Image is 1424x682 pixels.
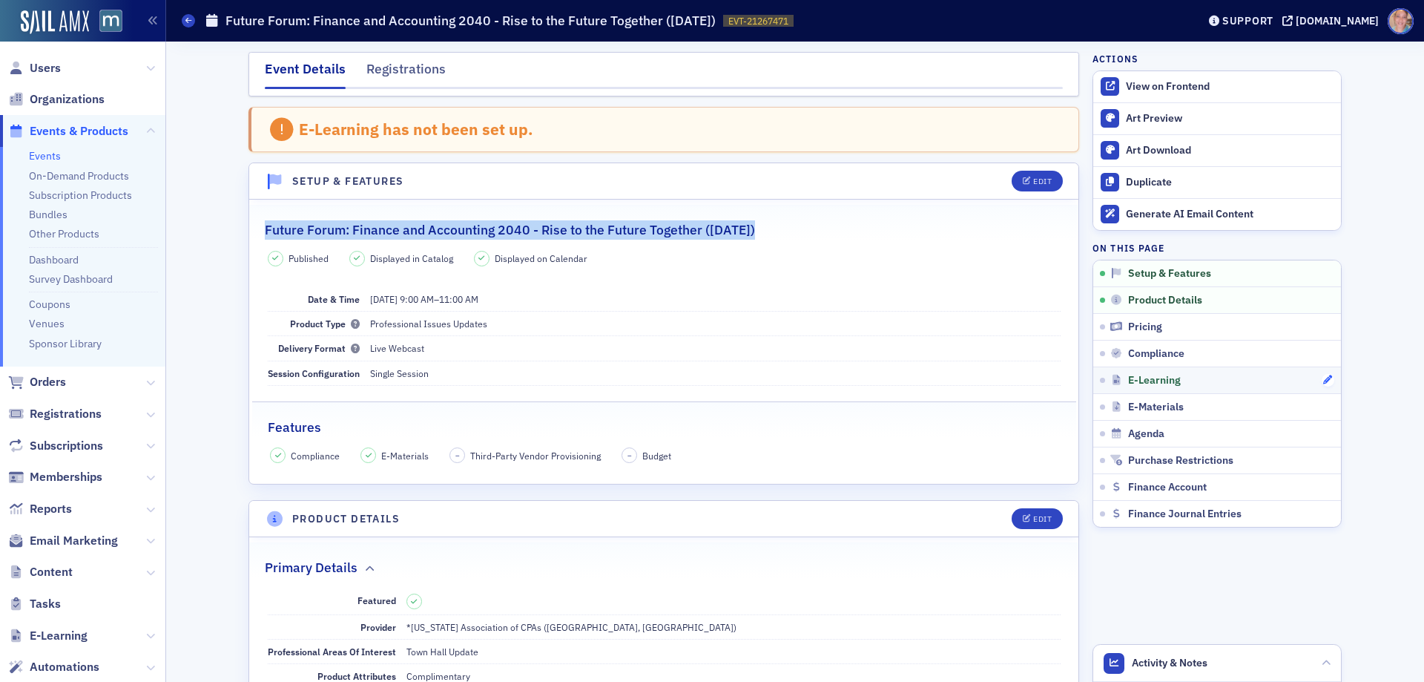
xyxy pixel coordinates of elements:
span: Setup & Features [1128,267,1211,281]
div: Edit [1033,177,1052,186]
h2: Future Forum: Finance and Accounting 2040 - Rise to the Future Together ([DATE]) [265,220,755,240]
button: Edit [1012,171,1063,191]
span: Subscriptions [30,438,103,454]
div: [DOMAIN_NAME] [1296,14,1379,27]
span: Professional Issues Updates [370,318,487,329]
h4: Product Details [292,511,400,527]
a: Organizations [8,91,105,108]
h1: Future Forum: Finance and Accounting 2040 - Rise to the Future Together ([DATE]) [225,12,716,30]
a: On-Demand Products [29,169,129,183]
a: Subscriptions [8,438,103,454]
span: E-Materials [1128,401,1184,414]
span: Displayed on Calendar [495,252,587,265]
span: [DATE] [370,293,398,305]
a: Coupons [29,298,70,311]
span: Users [30,60,61,76]
span: Content [30,564,73,580]
span: Product Type [290,318,360,329]
div: Art Download [1126,144,1334,157]
span: – [455,450,460,461]
img: SailAMX [21,10,89,34]
div: Support [1222,14,1273,27]
a: Dashboard [29,253,79,266]
span: Agenda [1128,427,1164,441]
span: Finance Account [1128,481,1207,494]
div: Edit [1033,515,1052,523]
a: Subscription Products [29,188,132,202]
a: Bundles [29,208,67,221]
span: Date & Time [308,293,360,305]
a: Content [8,564,73,580]
span: Memberships [30,469,102,485]
div: E-Learning has not been set up. [299,119,533,139]
div: View on Frontend [1126,80,1334,94]
a: Tasks [8,596,61,612]
div: Town Hall Update [406,645,478,658]
h4: Actions [1092,52,1138,65]
a: Events & Products [8,123,128,140]
span: Featured [357,594,396,606]
span: E-Materials [381,449,429,462]
span: Orders [30,374,66,390]
span: Events & Products [30,123,128,140]
h2: Primary Details [265,558,357,577]
div: Art Preview [1126,112,1334,125]
a: Users [8,60,61,76]
span: Compliance [291,449,340,462]
h2: Features [268,418,321,437]
span: Delivery Format [278,342,360,354]
div: Registrations [366,59,446,87]
button: Duplicate [1093,166,1341,198]
a: Sponsor Library [29,337,102,350]
span: Automations [30,659,99,675]
a: Other Products [29,227,99,240]
h4: Setup & Features [292,174,403,189]
a: Reports [8,501,72,517]
span: E-Learning [30,628,88,644]
span: Product Attributes [317,670,396,682]
span: Pricing [1128,321,1162,334]
span: Product Details [1128,294,1202,307]
button: Edit [1012,508,1063,529]
a: Memberships [8,469,102,485]
div: Event Details [265,59,346,89]
a: Automations [8,659,99,675]
span: Activity & Notes [1132,655,1207,671]
span: Published [289,252,329,265]
a: E-Learning [8,628,88,644]
span: Displayed in Catalog [370,252,453,265]
span: Profile [1388,8,1414,34]
a: Art Download [1093,134,1341,166]
span: Purchase Restrictions [1128,454,1233,468]
img: SailAMX [99,10,122,33]
span: EVT-21267471 [728,15,788,27]
span: – [370,293,478,305]
a: Registrations [8,406,102,422]
time: 11:00 AM [439,293,478,305]
div: Duplicate [1126,176,1334,189]
span: E-Learning [1128,374,1181,387]
span: *[US_STATE] Association of CPAs ([GEOGRAPHIC_DATA], [GEOGRAPHIC_DATA]) [406,621,736,633]
a: Survey Dashboard [29,272,113,286]
a: Venues [29,317,65,330]
a: View Homepage [89,10,122,35]
span: Registrations [30,406,102,422]
span: Single Session [370,367,429,379]
span: Budget [642,449,671,462]
a: Art Preview [1093,103,1341,134]
span: Reports [30,501,72,517]
button: [DOMAIN_NAME] [1282,16,1384,26]
span: Session Configuration [268,367,360,379]
h4: On this page [1092,241,1342,255]
span: Live Webcast [370,342,424,354]
a: Email Marketing [8,533,118,549]
span: Email Marketing [30,533,118,549]
a: Orders [8,374,66,390]
span: Organizations [30,91,105,108]
button: Generate AI Email Content [1093,198,1341,230]
span: – [627,450,632,461]
span: Professional Areas Of Interest [268,646,396,658]
span: Tasks [30,596,61,612]
a: Events [29,149,61,163]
